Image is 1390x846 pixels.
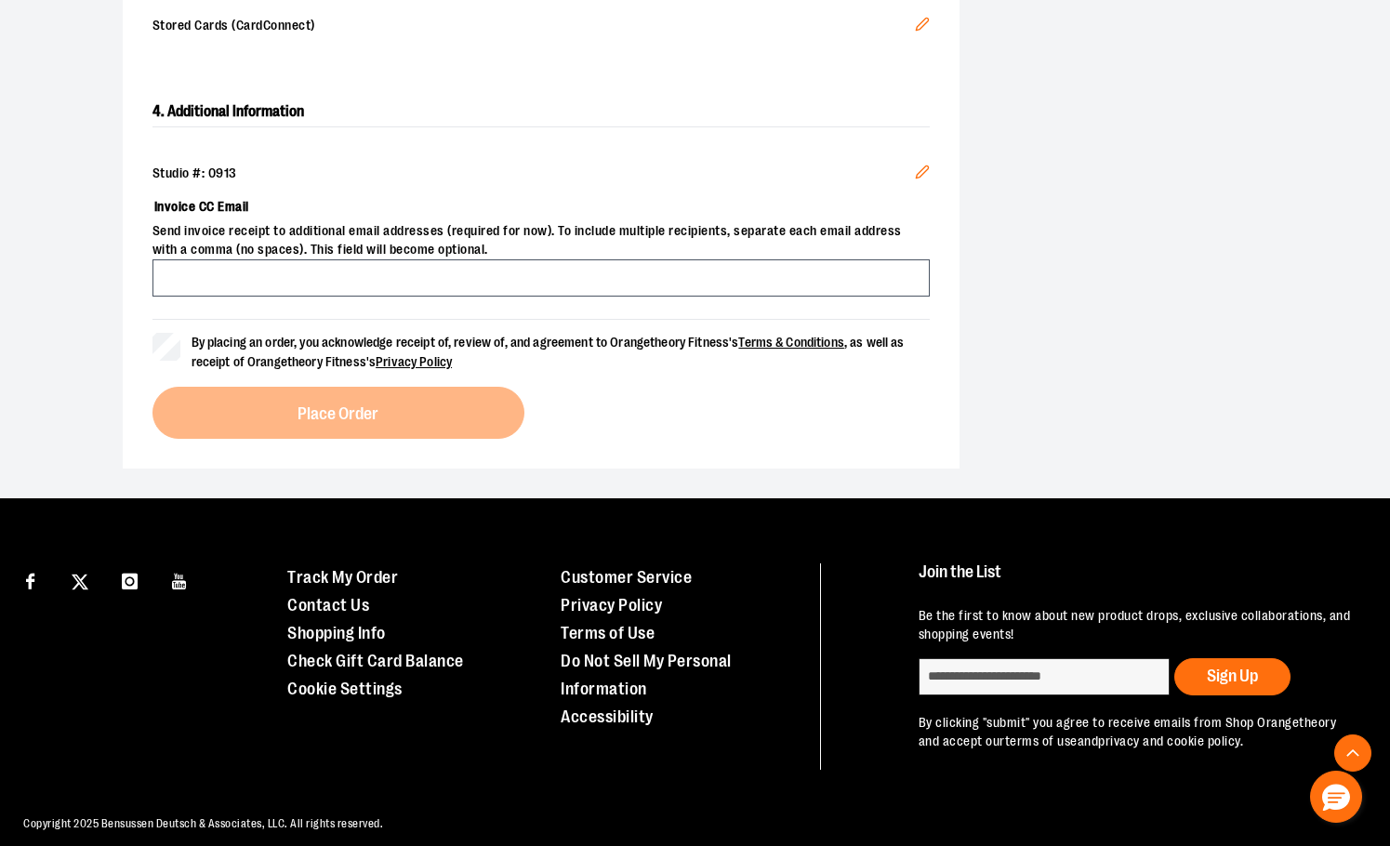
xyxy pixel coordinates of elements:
[287,624,386,642] a: Shopping Info
[919,714,1354,751] p: By clicking "submit" you agree to receive emails from Shop Orangetheory and accept our and
[152,97,930,127] h2: 4. Additional Information
[1098,734,1243,748] a: privacy and cookie policy.
[152,333,180,361] input: By placing an order, you acknowledge receipt of, review of, and agreement to Orangetheory Fitness...
[113,563,146,596] a: Visit our Instagram page
[23,817,383,830] span: Copyright 2025 Bensussen Deutsch & Associates, LLC. All rights reserved.
[192,335,905,369] span: By placing an order, you acknowledge receipt of, review of, and agreement to Orangetheory Fitness...
[561,652,732,698] a: Do Not Sell My Personal Information
[164,563,196,596] a: Visit our Youtube page
[900,2,945,52] button: Edit
[1005,734,1078,748] a: terms of use
[287,652,464,670] a: Check Gift Card Balance
[561,568,692,587] a: Customer Service
[561,707,654,726] a: Accessibility
[1334,734,1371,772] button: Back To Top
[900,150,945,200] button: Edit
[287,596,369,615] a: Contact Us
[72,574,88,590] img: Twitter
[152,191,930,222] label: Invoice CC Email
[64,563,97,596] a: Visit our X page
[376,354,452,369] a: Privacy Policy
[919,658,1170,695] input: enter email
[287,680,403,698] a: Cookie Settings
[561,596,662,615] a: Privacy Policy
[14,563,46,596] a: Visit our Facebook page
[152,165,930,183] div: Studio #: 0913
[919,563,1354,598] h4: Join the List
[152,17,915,37] span: Stored Cards (CardConnect)
[738,335,844,350] a: Terms & Conditions
[1310,771,1362,823] button: Hello, have a question? Let’s chat.
[561,624,655,642] a: Terms of Use
[152,222,930,259] span: Send invoice receipt to additional email addresses (required for now). To include multiple recipi...
[1174,658,1291,695] button: Sign Up
[1207,667,1258,685] span: Sign Up
[919,607,1354,644] p: Be the first to know about new product drops, exclusive collaborations, and shopping events!
[287,568,398,587] a: Track My Order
